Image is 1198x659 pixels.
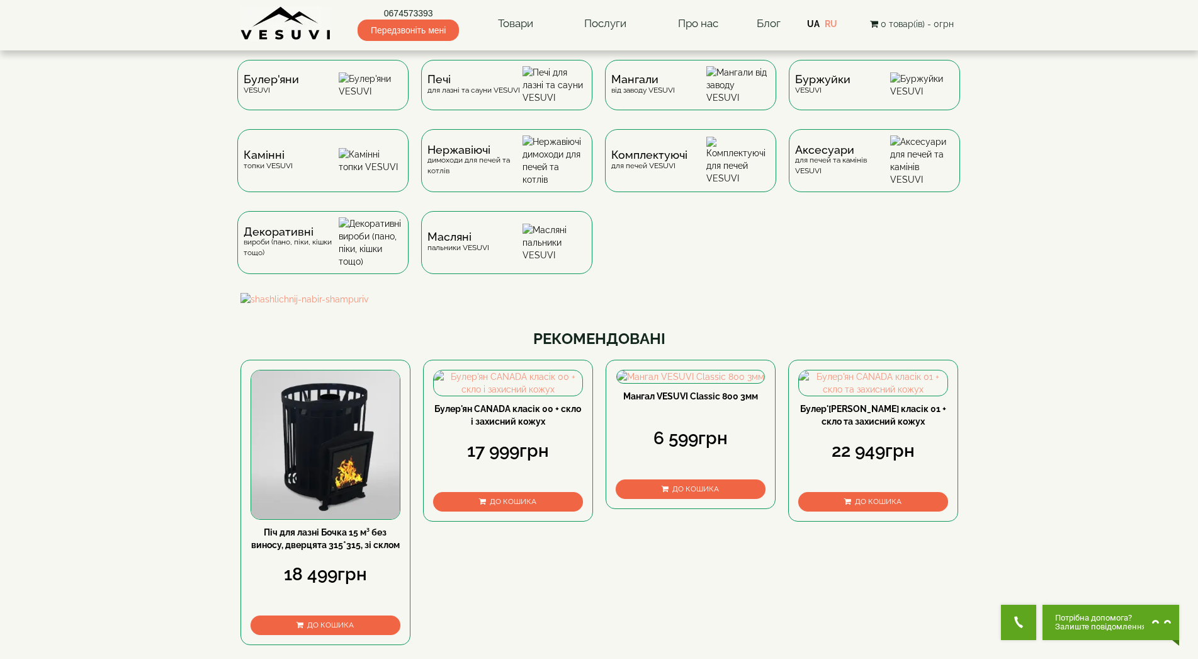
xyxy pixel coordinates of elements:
[523,66,586,104] img: Печі для лазні та сауни VESUVI
[611,74,675,84] span: Мангали
[415,60,599,129] a: Печідля лазні та сауни VESUVI Печі для лазні та сауни VESUVI
[427,232,489,242] span: Масляні
[251,616,400,635] button: До кошика
[783,129,966,211] a: Аксесуаридля печей та камінів VESUVI Аксесуари для печей та камінів VESUVI
[890,135,954,186] img: Аксесуари для печей та камінів VESUVI
[599,129,783,211] a: Комплектуючідля печей VESUVI Комплектуючі для печей VESUVI
[339,217,402,268] img: Декоративні вироби (пано, піки, кішки тощо)
[427,74,520,95] div: для лазні та сауни VESUVI
[427,232,489,253] div: пальники VESUVI
[611,74,675,95] div: від заводу VESUVI
[244,150,293,171] div: топки VESUVI
[231,60,415,129] a: Булер'яниVESUVI Булер'яни VESUVI
[795,145,890,176] div: для печей та камінів VESUVI
[427,74,520,84] span: Печі
[358,7,459,20] a: 0674573393
[611,150,687,160] span: Комплектуючі
[798,492,948,512] button: До кошика
[572,9,639,38] a: Послуги
[433,492,583,512] button: До кошика
[825,19,837,29] a: RU
[1043,605,1179,640] button: Chat button
[1055,614,1146,622] span: Потрібна допомога?
[881,19,954,29] span: 0 товар(ів) - 0грн
[795,74,850,84] span: Буржуйки
[1055,622,1146,631] span: Залиште повідомлення
[415,211,599,293] a: Масляніпальники VESUVI Масляні пальники VESUVI
[339,72,402,98] img: Булер'яни VESUVI
[244,74,299,95] div: VESUVI
[240,6,332,41] img: Завод VESUVI
[251,562,400,587] div: 18 499грн
[611,150,687,171] div: для печей VESUVI
[251,527,400,550] a: Піч для лазні Бочка 15 м³ без виносу, дверцята 315*315, зі склом
[415,129,599,211] a: Нержавіючідимоходи для печей та котлів Нержавіючі димоходи для печей та котлів
[706,137,770,185] img: Комплектуючі для печей VESUVI
[665,9,731,38] a: Про нас
[890,72,954,98] img: Буржуйки VESUVI
[795,74,850,95] div: VESUVI
[427,145,523,155] span: Нержавіючі
[800,404,946,427] a: Булер'[PERSON_NAME] класік 01 + скло та захисний кожух
[523,135,586,186] img: Нержавіючі димоходи для печей та котлів
[434,370,582,396] img: Булер'ян CANADA класік 00 + скло і захисний кожух
[795,145,890,155] span: Аксесуари
[672,484,719,493] span: До кошика
[434,404,581,427] a: Булер'ян CANADA класік 00 + скло і захисний кожух
[807,19,820,29] a: UA
[757,17,781,30] a: Блог
[799,370,947,396] img: Булер'ян CANADA класік 01 + скло та захисний кожух
[599,60,783,129] a: Мангаливід заводу VESUVI Мангали від заводу VESUVI
[485,9,546,38] a: Товари
[231,129,415,211] a: Каміннітопки VESUVI Камінні топки VESUVI
[490,497,536,506] span: До кошика
[339,148,402,173] img: Камінні топки VESUVI
[623,391,758,401] a: Мангал VESUVI Classic 800 3мм
[231,211,415,293] a: Декоративнівироби (пано, піки, кішки тощо) Декоративні вироби (пано, піки, кішки тощо)
[855,497,901,506] span: До кошика
[240,293,958,306] img: shashlichnij-nabir-shampuriv
[798,438,948,464] div: 22 949грн
[616,479,766,499] button: До кошика
[244,227,339,237] span: Декоративні
[523,224,586,261] img: Масляні пальники VESUVI
[706,66,770,104] img: Мангали від заводу VESUVI
[358,20,459,41] span: Передзвоніть мені
[307,621,354,629] span: До кошика
[617,370,764,383] img: Мангал VESUVI Classic 800 3мм
[251,370,400,519] img: Піч для лазні Бочка 15 м³ без виносу, дверцята 315*315, зі склом
[616,426,766,451] div: 6 599грн
[783,60,966,129] a: БуржуйкиVESUVI Буржуйки VESUVI
[433,438,583,464] div: 17 999грн
[244,150,293,160] span: Камінні
[244,227,339,258] div: вироби (пано, піки, кішки тощо)
[427,145,523,176] div: димоходи для печей та котлів
[1001,605,1036,640] button: Get Call button
[244,74,299,84] span: Булер'яни
[866,17,958,31] button: 0 товар(ів) - 0грн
